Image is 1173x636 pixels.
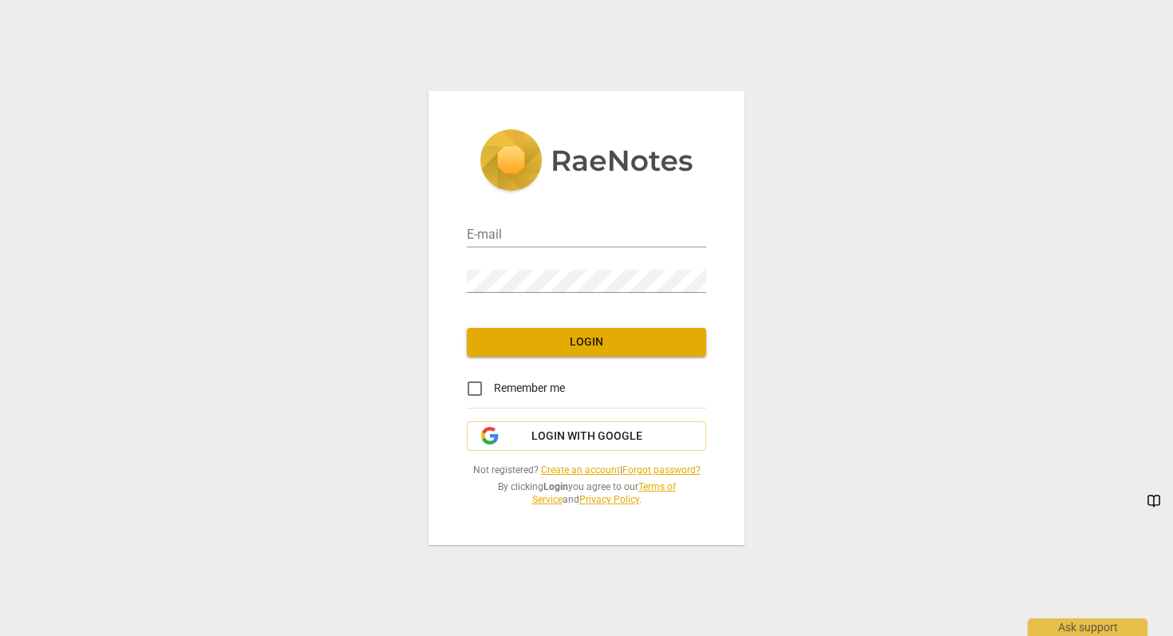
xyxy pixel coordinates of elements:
div: Ask support [1028,618,1147,636]
span: Login [480,334,693,350]
button: Login [467,328,706,357]
span: Remember me [494,380,565,397]
a: Forgot password? [622,464,701,476]
span: Login with Google [531,429,642,444]
a: Terms of Service [532,481,676,506]
a: Privacy Policy [579,494,639,505]
a: Create an account [541,464,620,476]
span: Not registered? | [467,464,706,477]
span: By clicking you agree to our and . [467,480,706,507]
button: Login with Google [467,421,706,452]
b: Login [543,481,568,492]
img: 5ac2273c67554f335776073100b6d88f.svg [480,129,693,195]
